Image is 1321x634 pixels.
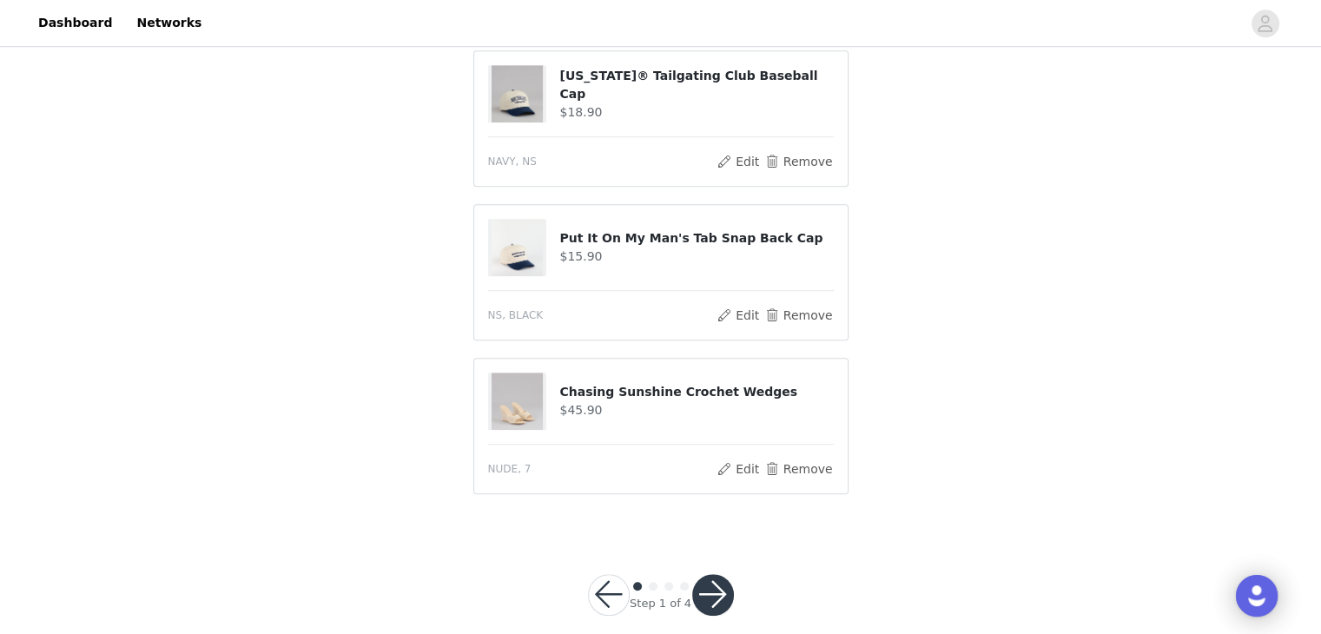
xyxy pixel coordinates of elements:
[488,307,544,323] span: NS, BLACK
[488,154,537,169] span: NAVY, NS
[559,67,833,103] h4: [US_STATE]® Tailgating Club Baseball Cap
[559,383,833,401] h4: Chasing Sunshine Crochet Wedges
[492,219,542,276] img: Put It On My Man's Tab Snap Back Cap
[717,151,761,172] button: Edit
[126,3,212,43] a: Networks
[630,595,691,612] div: Step 1 of 4
[559,248,833,266] h4: $15.90
[492,373,542,430] img: Chasing Sunshine Crochet Wedges
[1257,10,1273,37] div: avatar
[488,461,532,477] span: NUDE, 7
[763,151,833,172] button: Remove
[717,305,761,326] button: Edit
[28,3,122,43] a: Dashboard
[763,459,833,479] button: Remove
[1236,575,1278,617] div: Open Intercom Messenger
[763,305,833,326] button: Remove
[559,103,833,122] h4: $18.90
[559,401,833,419] h4: $45.90
[492,65,542,122] img: Michigan® Tailgating Club Baseball Cap
[559,229,833,248] h4: Put It On My Man's Tab Snap Back Cap
[717,459,761,479] button: Edit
